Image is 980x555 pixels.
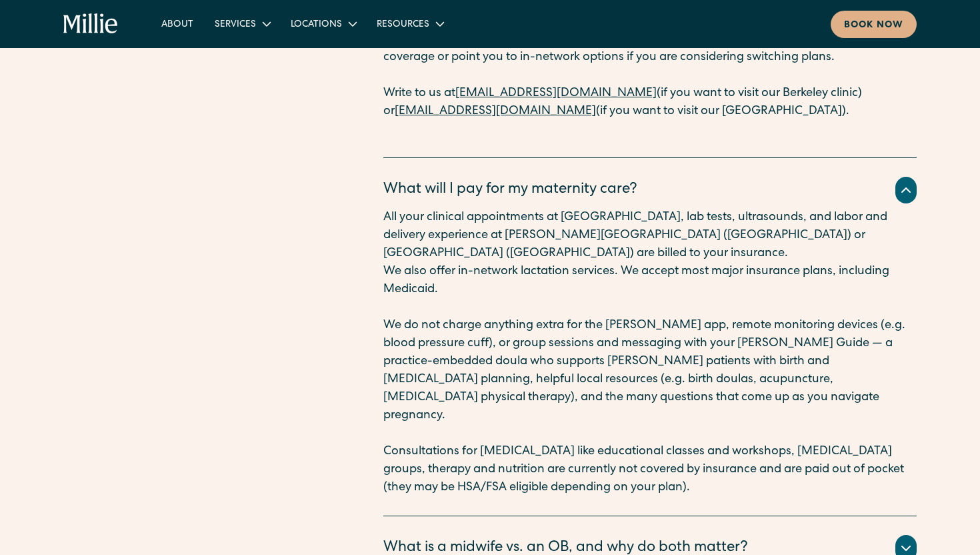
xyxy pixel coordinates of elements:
[63,13,119,35] a: home
[366,13,453,35] div: Resources
[383,121,917,139] p: ‍
[383,209,917,263] p: All your clinical appointments at [GEOGRAPHIC_DATA], lab tests, ultrasounds, and labor and delive...
[383,67,917,85] p: ‍
[215,18,256,32] div: Services
[395,105,596,117] a: [EMAIL_ADDRESS][DOMAIN_NAME]
[377,18,429,32] div: Resources
[151,13,204,35] a: About
[455,87,657,99] a: [EMAIL_ADDRESS][DOMAIN_NAME]
[831,11,917,38] a: Book now
[383,179,637,201] div: What will I pay for my maternity care?
[280,13,366,35] div: Locations
[383,31,917,67] p: We know insurance can be confusing and would be happy to look up your plan to confirm coverage or...
[291,18,342,32] div: Locations
[204,13,280,35] div: Services
[383,85,917,121] p: Write to us at (if you want to visit our Berkeley clinic) or (if you want to visit our [GEOGRAPHI...
[383,263,917,299] p: We also offer in-network lactation services. We accept most major insurance plans, including Medi...
[383,425,917,443] p: ‍
[383,317,917,425] p: We do not charge anything extra for the [PERSON_NAME] app, remote monitoring devices (e.g. blood ...
[844,19,903,33] div: Book now
[383,299,917,317] p: ‍
[383,443,917,497] p: Consultations for [MEDICAL_DATA] like educational classes and workshops, [MEDICAL_DATA] groups, t...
